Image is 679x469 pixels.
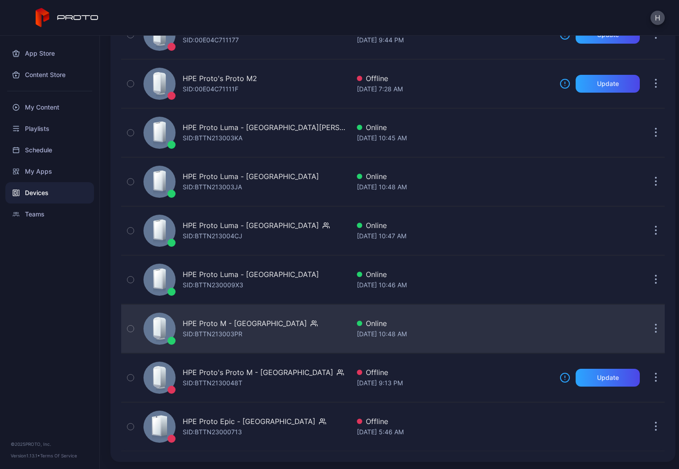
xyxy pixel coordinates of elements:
div: SID: BTTN23000713 [183,427,242,437]
a: My Apps [5,161,94,182]
div: [DATE] 5:46 AM [357,427,552,437]
div: Update [597,374,619,381]
div: Online [357,318,552,329]
a: Schedule [5,139,94,161]
div: HPE Proto's Proto M - [GEOGRAPHIC_DATA] [183,367,333,378]
div: [DATE] 7:28 AM [357,84,552,94]
a: Playlists [5,118,94,139]
div: HPE Proto's Proto M2 [183,73,257,84]
a: My Content [5,97,94,118]
a: Teams [5,204,94,225]
div: [DATE] 9:13 PM [357,378,552,388]
a: Content Store [5,64,94,86]
div: SID: BTTN213003KA [183,133,242,143]
div: Update [597,80,619,87]
button: Update [576,75,640,93]
span: Version 1.13.1 • [11,453,40,458]
div: SID: BTTN213003JA [183,182,242,192]
div: HPE Proto Luma - [GEOGRAPHIC_DATA] [183,220,319,231]
div: [DATE] 10:46 AM [357,280,552,290]
div: HPE Proto M - [GEOGRAPHIC_DATA] [183,318,307,329]
div: [DATE] 10:45 AM [357,133,552,143]
div: Offline [357,416,552,427]
div: [DATE] 10:47 AM [357,231,552,241]
div: Offline [357,367,552,378]
div: Offline [357,73,552,84]
div: Online [357,220,552,231]
div: [DATE] 9:44 PM [357,35,552,45]
a: App Store [5,43,94,64]
div: SID: BTTN213004CJ [183,231,242,241]
div: HPE Proto Luma - [GEOGRAPHIC_DATA][PERSON_NAME] [183,122,350,133]
div: [DATE] 10:48 AM [357,329,552,339]
button: Update [576,369,640,387]
button: H [650,11,665,25]
div: Online [357,122,552,133]
a: Devices [5,182,94,204]
div: © 2025 PROTO, Inc. [11,440,89,448]
div: SID: BTTN2130048T [183,378,242,388]
div: SID: BTTN213003PR [183,329,242,339]
div: [DATE] 10:48 AM [357,182,552,192]
div: HPE Proto Luma - [GEOGRAPHIC_DATA] [183,269,319,280]
div: SID: 00E04C71111F [183,84,238,94]
div: Online [357,171,552,182]
div: SID: 00E04C711177 [183,35,239,45]
div: HPE Proto Epic - [GEOGRAPHIC_DATA] [183,416,315,427]
a: Terms Of Service [40,453,77,458]
div: HPE Proto Luma - [GEOGRAPHIC_DATA] [183,171,319,182]
div: Online [357,269,552,280]
div: SID: BTTN230009X3 [183,280,243,290]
